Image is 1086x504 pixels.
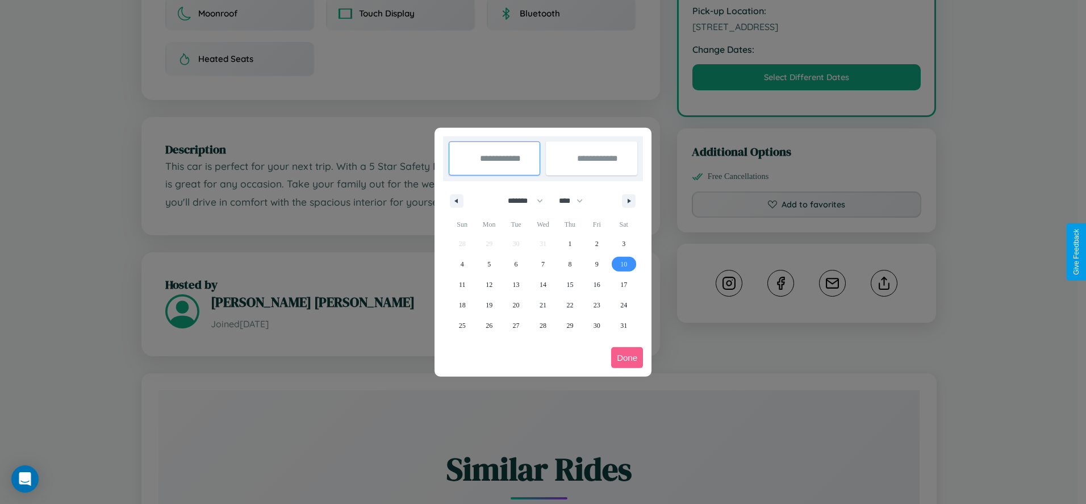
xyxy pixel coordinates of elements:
[475,315,502,336] button: 26
[620,295,627,315] span: 24
[595,254,599,274] span: 9
[487,254,491,274] span: 5
[459,315,466,336] span: 25
[529,254,556,274] button: 7
[449,254,475,274] button: 4
[620,274,627,295] span: 17
[611,315,637,336] button: 31
[594,274,600,295] span: 16
[568,234,571,254] span: 1
[529,315,556,336] button: 28
[566,274,573,295] span: 15
[540,315,546,336] span: 28
[459,295,466,315] span: 18
[611,347,643,368] button: Done
[459,274,466,295] span: 11
[583,295,610,315] button: 23
[622,234,625,254] span: 3
[594,295,600,315] span: 23
[503,315,529,336] button: 27
[11,465,39,493] div: Open Intercom Messenger
[620,254,627,274] span: 10
[513,295,520,315] span: 20
[486,274,492,295] span: 12
[583,315,610,336] button: 30
[449,274,475,295] button: 11
[475,274,502,295] button: 12
[503,254,529,274] button: 6
[1072,229,1080,275] div: Give Feedback
[475,295,502,315] button: 19
[595,234,599,254] span: 2
[461,254,464,274] span: 4
[611,295,637,315] button: 24
[557,215,583,234] span: Thu
[449,315,475,336] button: 25
[515,254,518,274] span: 6
[449,215,475,234] span: Sun
[583,274,610,295] button: 16
[513,315,520,336] span: 27
[486,315,492,336] span: 26
[566,295,573,315] span: 22
[583,215,610,234] span: Fri
[611,274,637,295] button: 17
[475,254,502,274] button: 5
[503,215,529,234] span: Tue
[557,315,583,336] button: 29
[503,274,529,295] button: 13
[529,215,556,234] span: Wed
[486,295,492,315] span: 19
[529,274,556,295] button: 14
[449,295,475,315] button: 18
[541,254,545,274] span: 7
[611,215,637,234] span: Sat
[540,274,546,295] span: 14
[503,295,529,315] button: 20
[513,274,520,295] span: 13
[594,315,600,336] span: 30
[529,295,556,315] button: 21
[568,254,571,274] span: 8
[620,315,627,336] span: 31
[557,254,583,274] button: 8
[475,215,502,234] span: Mon
[583,254,610,274] button: 9
[557,274,583,295] button: 15
[557,234,583,254] button: 1
[566,315,573,336] span: 29
[540,295,546,315] span: 21
[583,234,610,254] button: 2
[611,234,637,254] button: 3
[557,295,583,315] button: 22
[611,254,637,274] button: 10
